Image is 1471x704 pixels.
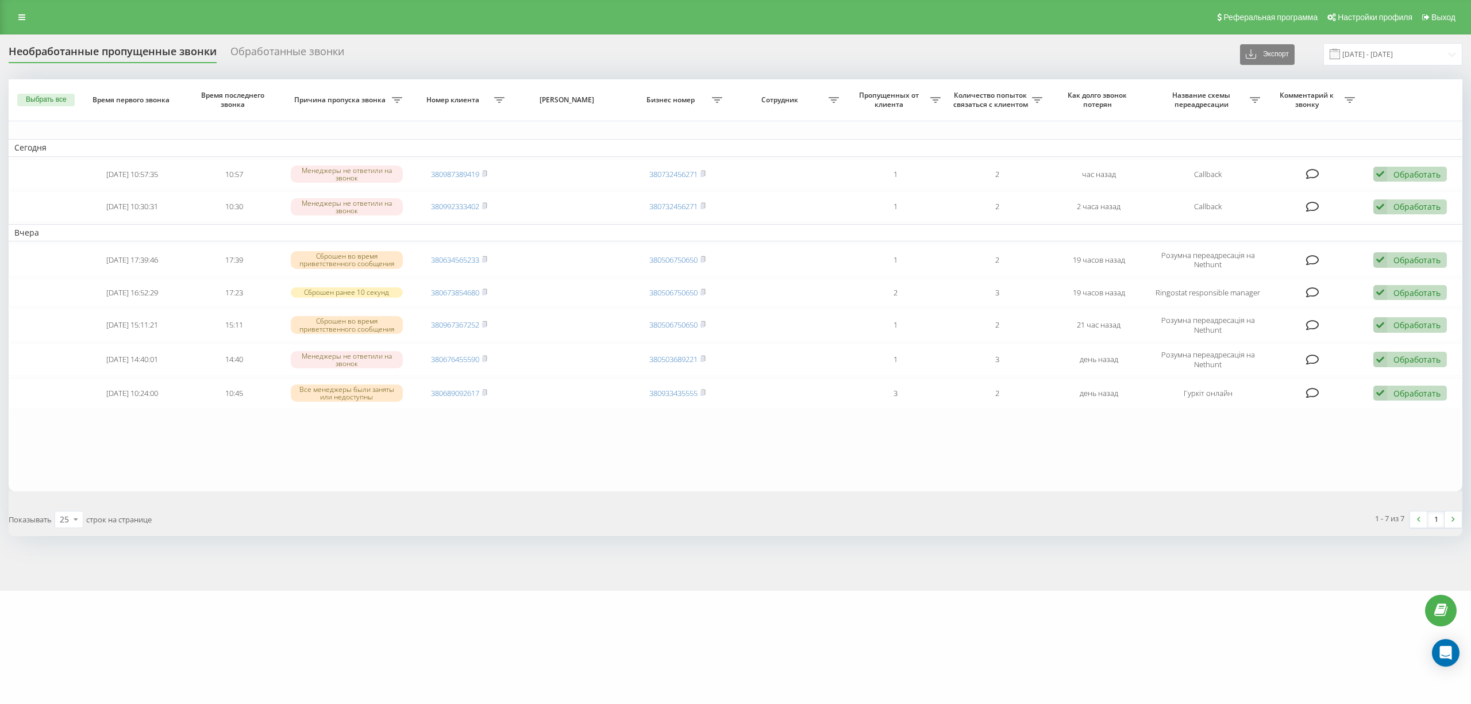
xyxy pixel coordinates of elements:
td: 14:40 [183,344,285,376]
td: Вчера [9,224,1462,241]
span: Комментарий к звонку [1272,91,1344,109]
div: Сброшен во время приветственного сообщения [291,251,403,268]
td: 21 час назад [1048,309,1150,341]
a: 380634565233 [431,255,479,265]
td: 2 [946,244,1048,276]
td: 3 [946,344,1048,376]
a: 380992333402 [431,201,479,211]
td: [DATE] 16:52:29 [82,279,183,307]
span: Время первого звонка [91,95,172,105]
td: 19 часов назад [1048,244,1150,276]
div: Обработать [1393,287,1441,298]
span: Пропущенных от клиента [850,91,930,109]
td: [DATE] 15:11:21 [82,309,183,341]
span: строк на странице [86,514,152,525]
span: Сотрудник [734,95,828,105]
td: 3 [946,279,1048,307]
td: 10:30 [183,191,285,222]
td: 19 часов назад [1048,279,1150,307]
span: Время последнего звонка [193,91,274,109]
div: Сброшен ранее 10 секунд [291,287,403,297]
td: Розумна переадресація на Nethunt [1150,344,1266,376]
div: Сброшен во время приветственного сообщения [291,316,403,333]
td: [DATE] 10:24:00 [82,378,183,409]
span: Причина пропуска звонка [291,95,392,105]
a: 380506750650 [649,287,698,298]
td: 1 [845,191,946,222]
a: 380676455590 [431,354,479,364]
td: 17:23 [183,279,285,307]
td: Ringostat responsible manager [1150,279,1266,307]
div: 1 - 7 из 7 [1375,513,1404,524]
div: Обработанные звонки [230,45,344,63]
div: Обработать [1393,354,1441,365]
a: 380732456271 [649,201,698,211]
td: 2 [845,279,946,307]
td: Гуркіт онлайн [1150,378,1266,409]
a: 380967367252 [431,320,479,330]
td: Розумна переадресація на Nethunt [1150,244,1266,276]
div: Менеджеры не ответили на звонок [291,351,403,368]
span: Количество попыток связаться с клиентом [952,91,1032,109]
td: час назад [1048,159,1150,190]
a: 380506750650 [649,255,698,265]
td: [DATE] 17:39:46 [82,244,183,276]
td: Сегодня [9,139,1462,156]
a: 380933435555 [649,388,698,398]
td: Розумна переадресація на Nethunt [1150,309,1266,341]
a: 380689092617 [431,388,479,398]
td: 17:39 [183,244,285,276]
a: 380732456271 [649,169,698,179]
button: Выбрать все [17,94,75,106]
div: Необработанные пропущенные звонки [9,45,217,63]
span: Реферальная программа [1223,13,1318,22]
td: 2 часа назад [1048,191,1150,222]
td: Callback [1150,191,1266,222]
div: 25 [60,514,69,525]
a: 380673854680 [431,287,479,298]
td: день назад [1048,378,1150,409]
button: Экспорт [1240,44,1295,65]
td: Callback [1150,159,1266,190]
td: 15:11 [183,309,285,341]
td: 2 [946,309,1048,341]
td: [DATE] 10:57:35 [82,159,183,190]
span: [PERSON_NAME] [521,95,615,105]
a: 380506750650 [649,320,698,330]
td: [DATE] 14:40:01 [82,344,183,376]
a: 380987389419 [431,169,479,179]
div: Обработать [1393,201,1441,212]
span: Как долго звонок потерян [1058,91,1139,109]
div: Все менеджеры были заняты или недоступны [291,384,403,402]
td: 2 [946,159,1048,190]
td: 10:57 [183,159,285,190]
td: 1 [845,309,946,341]
div: Менеджеры не ответили на звонок [291,166,403,183]
td: 1 [845,344,946,376]
div: Обработать [1393,255,1441,266]
a: 1 [1427,511,1445,528]
div: Обработать [1393,169,1441,180]
td: 1 [845,159,946,190]
span: Настройки профиля [1338,13,1412,22]
td: 1 [845,244,946,276]
span: Показывать [9,514,52,525]
div: Open Intercom Messenger [1432,639,1460,667]
td: 2 [946,378,1048,409]
td: [DATE] 10:30:31 [82,191,183,222]
span: Название схемы переадресации [1156,91,1250,109]
span: Выход [1431,13,1455,22]
td: 2 [946,191,1048,222]
td: день назад [1048,344,1150,376]
span: Номер клиента [414,95,494,105]
div: Обработать [1393,320,1441,330]
div: Менеджеры не ответили на звонок [291,198,403,216]
span: Бизнес номер [632,95,712,105]
a: 380503689221 [649,354,698,364]
div: Обработать [1393,388,1441,399]
td: 10:45 [183,378,285,409]
td: 3 [845,378,946,409]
